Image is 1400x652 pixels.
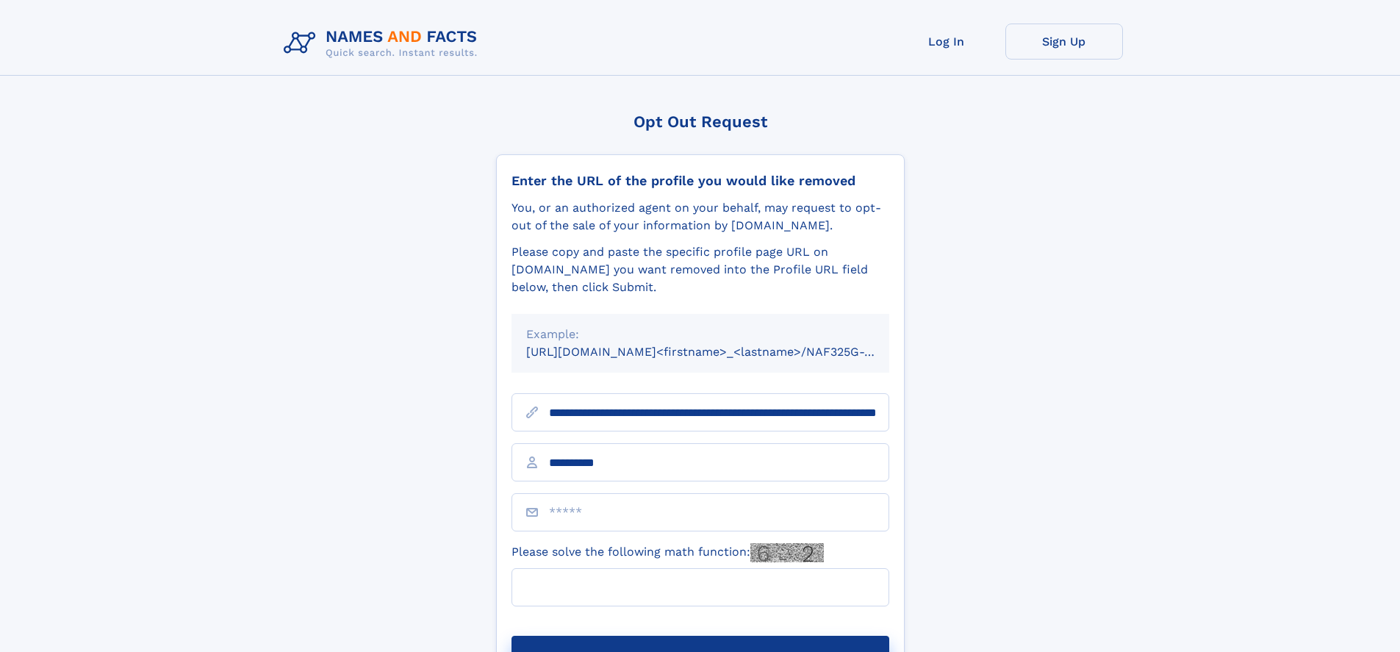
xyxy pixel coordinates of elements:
div: You, or an authorized agent on your behalf, may request to opt-out of the sale of your informatio... [511,199,889,234]
div: Enter the URL of the profile you would like removed [511,173,889,189]
img: Logo Names and Facts [278,24,489,63]
div: Please copy and paste the specific profile page URL on [DOMAIN_NAME] you want removed into the Pr... [511,243,889,296]
small: [URL][DOMAIN_NAME]<firstname>_<lastname>/NAF325G-xxxxxxxx [526,345,917,359]
a: Sign Up [1005,24,1123,60]
div: Example: [526,326,875,343]
div: Opt Out Request [496,112,905,131]
a: Log In [888,24,1005,60]
label: Please solve the following math function: [511,543,824,562]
